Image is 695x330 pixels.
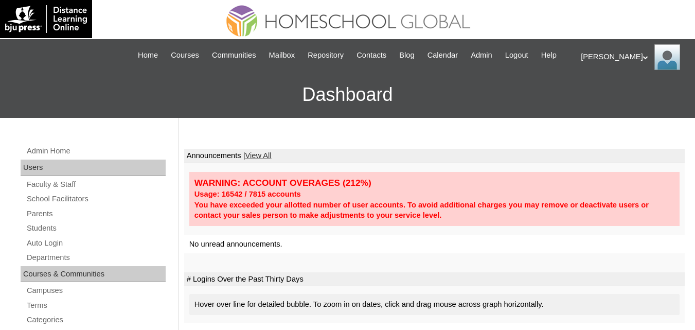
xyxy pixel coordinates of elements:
[26,222,166,235] a: Students
[26,145,166,158] a: Admin Home
[26,207,166,220] a: Parents
[654,44,680,70] img: Ariane Ebuen
[26,251,166,264] a: Departments
[541,49,557,61] span: Help
[5,5,87,33] img: logo-white.png
[351,49,391,61] a: Contacts
[189,294,680,315] div: Hover over line for detailed bubble. To zoom in on dates, click and drag mouse across graph horiz...
[581,44,685,70] div: [PERSON_NAME]
[26,193,166,205] a: School Facilitators
[505,49,528,61] span: Logout
[26,178,166,191] a: Faculty & Staff
[422,49,463,61] a: Calendar
[399,49,414,61] span: Blog
[245,151,272,160] a: View All
[194,177,674,189] div: WARNING: ACCOUNT OVERAGES (212%)
[536,49,562,61] a: Help
[427,49,458,61] span: Calendar
[26,237,166,250] a: Auto Login
[184,149,685,163] td: Announcements |
[471,49,492,61] span: Admin
[500,49,533,61] a: Logout
[302,49,349,61] a: Repository
[269,49,295,61] span: Mailbox
[21,266,166,283] div: Courses & Communities
[171,49,199,61] span: Courses
[194,200,674,221] div: You have exceeded your allotted number of user accounts. To avoid additional charges you may remo...
[264,49,300,61] a: Mailbox
[184,272,685,287] td: # Logins Over the Past Thirty Days
[207,49,261,61] a: Communities
[21,160,166,176] div: Users
[357,49,386,61] span: Contacts
[466,49,497,61] a: Admin
[26,314,166,326] a: Categories
[184,235,685,254] td: No unread announcements.
[308,49,344,61] span: Repository
[26,299,166,312] a: Terms
[26,284,166,297] a: Campuses
[166,49,204,61] a: Courses
[5,72,690,118] h3: Dashboard
[138,49,158,61] span: Home
[212,49,256,61] span: Communities
[394,49,419,61] a: Blog
[133,49,163,61] a: Home
[194,190,301,198] strong: Usage: 16542 / 7815 accounts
